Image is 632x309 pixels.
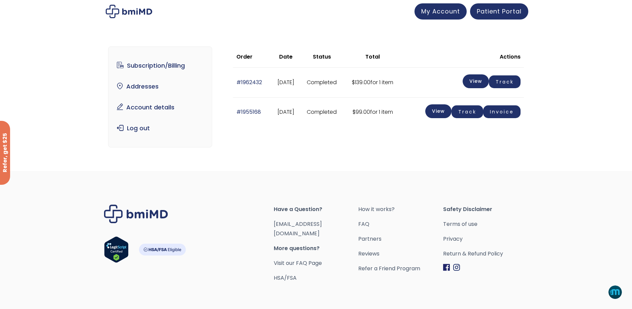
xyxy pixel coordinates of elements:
span: Status [313,53,331,61]
a: Addresses [113,79,207,94]
a: FAQ [358,219,443,229]
a: [EMAIL_ADDRESS][DOMAIN_NAME] [274,220,322,237]
a: View order 1962432 [463,74,489,88]
a: Privacy [443,234,528,244]
img: HSA-FSA [139,244,186,255]
a: Subscription/Billing [113,59,207,73]
a: Track order number 1962432 [489,75,521,88]
a: Verify LegitScript Approval for www.bmimd.com [104,236,129,266]
span: Have a Question? [274,205,359,214]
a: Reviews [358,249,443,259]
span: $ [353,108,356,116]
a: How it works? [358,205,443,214]
img: Facebook [443,264,450,271]
img: Brand Logo [104,205,168,223]
span: $ [352,78,355,86]
nav: Account pages [108,46,212,147]
a: Log out [113,121,207,135]
img: Instagram [453,264,460,271]
a: Track order number 1955168 [452,105,483,118]
img: My account [106,5,152,18]
span: Order [236,53,253,61]
span: Date [279,53,293,61]
a: Account details [113,100,207,114]
a: Return & Refund Policy [443,249,528,259]
span: More questions? [274,244,359,253]
time: [DATE] [277,78,294,86]
td: Completed [300,68,344,97]
span: 99.00 [353,108,370,116]
span: 139.00 [352,78,370,86]
a: My Account [414,3,467,20]
a: Invoice order number 1955168 [483,105,521,118]
img: Verify Approval for www.bmimd.com [104,236,129,263]
a: Refer a Friend Program [358,264,443,273]
time: [DATE] [277,108,294,116]
a: View order 1955168 [425,104,452,118]
span: Total [365,53,380,61]
a: Patient Portal [470,3,528,20]
span: Safety Disclaimer [443,205,528,214]
span: My Account [421,7,460,15]
a: Visit our FAQ Page [274,259,322,267]
a: Terms of use [443,219,528,229]
span: Patient Portal [477,7,522,15]
td: for 1 item [344,68,401,97]
a: HSA/FSA [274,274,297,282]
td: for 1 item [344,98,401,127]
a: View order number 1955168 [236,108,261,116]
a: View order number 1962432 [236,78,262,86]
a: Partners [358,234,443,244]
span: Actions [500,53,521,61]
td: Completed [300,98,344,127]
